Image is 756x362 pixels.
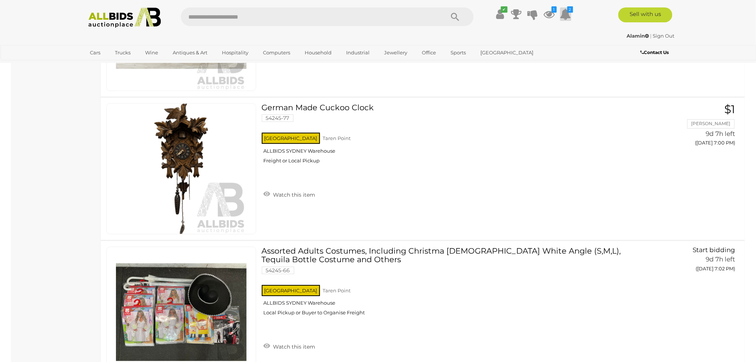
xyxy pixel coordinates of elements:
a: German Made Cuckoo Clock 54245-77 [GEOGRAPHIC_DATA] Taren Point ALLBIDS SYDNEY Warehouse Freight ... [267,103,632,169]
a: 2 [560,7,571,21]
a: Hospitality [217,47,254,59]
a: Watch this item [262,188,317,200]
i: ✔ [501,6,508,13]
b: Contact Us [640,50,669,55]
span: | [650,33,652,39]
span: Start bidding [693,246,735,254]
a: Industrial [342,47,375,59]
button: Search [436,7,474,26]
span: Watch this item [272,343,316,350]
a: Start bidding 9d 7h left ([DATE] 7:02 PM) [643,247,737,276]
a: Alamin [627,33,650,39]
a: Antiques & Art [168,47,213,59]
strong: Alamin [627,33,649,39]
a: 1 [544,7,555,21]
a: Assorted Adults Costumes, Including Christma [DEMOGRAPHIC_DATA] White Angle (S,M,L), Tequila Bott... [267,247,632,321]
a: Sports [446,47,471,59]
a: $1 [PERSON_NAME] 9d 7h left ([DATE] 7:00 PM) [643,103,737,150]
a: Jewellery [380,47,412,59]
a: [GEOGRAPHIC_DATA] [476,47,539,59]
a: Office [417,47,441,59]
span: Watch this item [272,191,316,198]
span: $1 [725,102,735,116]
a: ✔ [495,7,506,21]
img: 54245-77a.png [116,104,247,234]
a: Household [300,47,337,59]
a: Computers [258,47,295,59]
a: Cars [85,47,106,59]
a: Sign Out [653,33,675,39]
a: Wine [141,47,163,59]
i: 1 [552,6,557,13]
a: Sell with us [618,7,672,22]
i: 2 [567,6,573,13]
a: Watch this item [262,340,317,352]
a: Trucks [110,47,136,59]
a: Contact Us [640,48,671,57]
img: Allbids.com.au [84,7,165,28]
